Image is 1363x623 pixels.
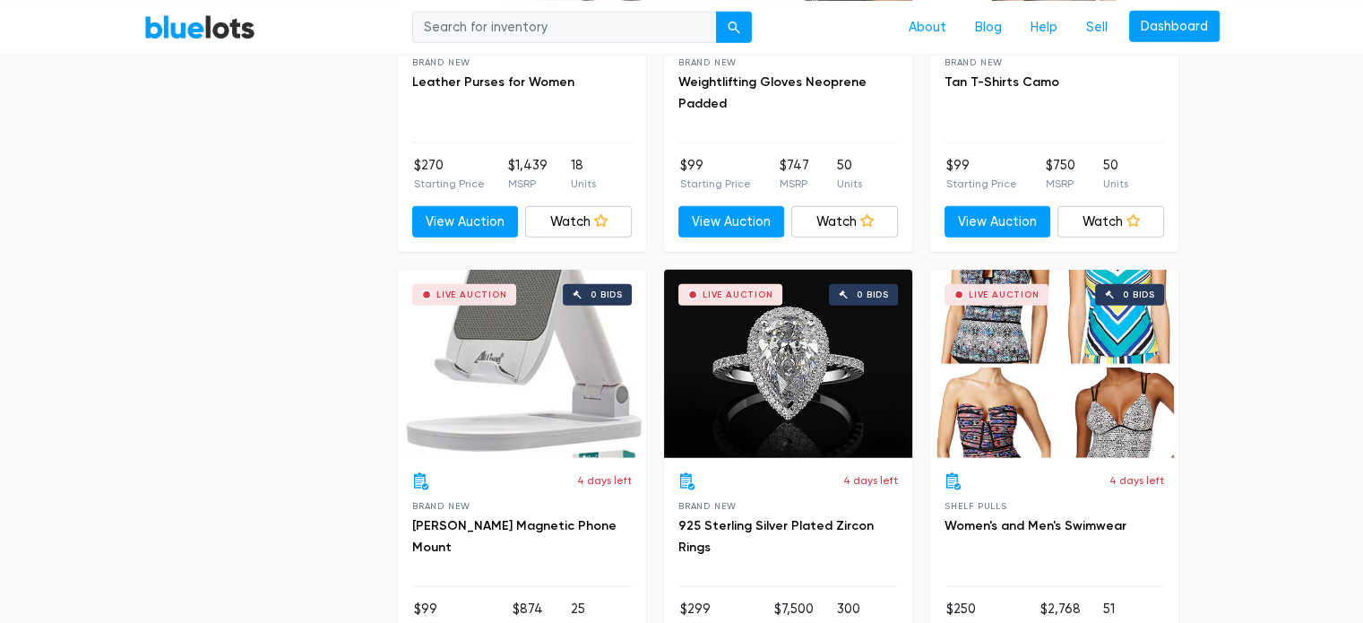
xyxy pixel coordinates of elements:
p: Starting Price [680,176,751,192]
a: Watch [525,206,632,238]
a: Help [1016,10,1072,44]
a: View Auction [945,206,1051,238]
a: About [894,10,961,44]
a: Live Auction 0 bids [930,270,1178,458]
p: Units [571,176,596,192]
span: Brand New [678,57,737,67]
p: MSRP [508,176,548,192]
div: Live Auction [436,290,507,299]
li: 50 [837,156,862,192]
p: 4 days left [843,472,898,489]
a: 925 Sterling Silver Plated Zircon Rings [678,518,874,555]
a: BlueLots [144,13,255,39]
span: Shelf Pulls [945,501,1007,511]
p: MSRP [779,176,808,192]
a: Tan T-Shirts Camo [945,74,1059,90]
li: $1,439 [508,156,548,192]
div: Live Auction [703,290,773,299]
div: 0 bids [1123,290,1155,299]
p: MSRP [1045,176,1074,192]
div: 0 bids [857,290,889,299]
span: Brand New [412,57,470,67]
span: Brand New [678,501,737,511]
a: Live Auction 0 bids [664,270,912,458]
li: $270 [414,156,485,192]
p: Starting Price [946,176,1017,192]
li: $750 [1045,156,1074,192]
a: Sell [1072,10,1122,44]
input: Search for inventory [412,11,717,43]
a: [PERSON_NAME] Magnetic Phone Mount [412,518,617,555]
p: 4 days left [1109,472,1164,489]
a: Weightlifting Gloves Neoprene Padded [678,74,867,111]
div: Live Auction [969,290,1040,299]
a: Women's and Men's Swimwear [945,518,1126,533]
p: Units [837,176,862,192]
a: View Auction [412,206,519,238]
p: Starting Price [414,176,485,192]
li: $99 [680,156,751,192]
div: 0 bids [591,290,623,299]
li: 50 [1103,156,1128,192]
a: Watch [1057,206,1164,238]
p: 4 days left [577,472,632,489]
span: Brand New [412,501,470,511]
span: Brand New [945,57,1003,67]
a: Watch [791,206,898,238]
li: $99 [946,156,1017,192]
p: Units [1103,176,1128,192]
a: Live Auction 0 bids [398,270,646,458]
a: Blog [961,10,1016,44]
li: 18 [571,156,596,192]
li: $747 [779,156,808,192]
a: Dashboard [1129,10,1220,42]
a: View Auction [678,206,785,238]
a: Leather Purses for Women [412,74,574,90]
